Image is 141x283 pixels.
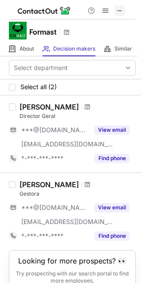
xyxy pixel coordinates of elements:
[53,45,95,52] span: Decision makers
[94,126,129,134] button: Reveal Button
[20,102,79,111] div: [PERSON_NAME]
[9,22,27,39] img: 2ad75d21b23237aad3a5608d0ddd9a86
[20,190,136,198] div: Gestora
[20,180,79,189] div: [PERSON_NAME]
[18,5,71,16] img: ContactOut v5.3.10
[20,83,57,90] span: Select all (2)
[94,154,129,163] button: Reveal Button
[94,203,129,212] button: Reveal Button
[20,45,34,52] span: About
[20,112,136,120] div: Director Geral
[14,63,68,72] div: Select department
[29,27,57,37] h1: Formast
[18,257,127,265] header: Looking for more prospects? 👀
[21,126,89,134] span: ***@[DOMAIN_NAME]
[21,140,114,148] span: [EMAIL_ADDRESS][DOMAIN_NAME]
[21,204,89,212] span: ***@[DOMAIN_NAME]
[114,45,132,52] span: Similar
[94,232,129,240] button: Reveal Button
[21,218,114,226] span: [EMAIL_ADDRESS][DOMAIN_NAME]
